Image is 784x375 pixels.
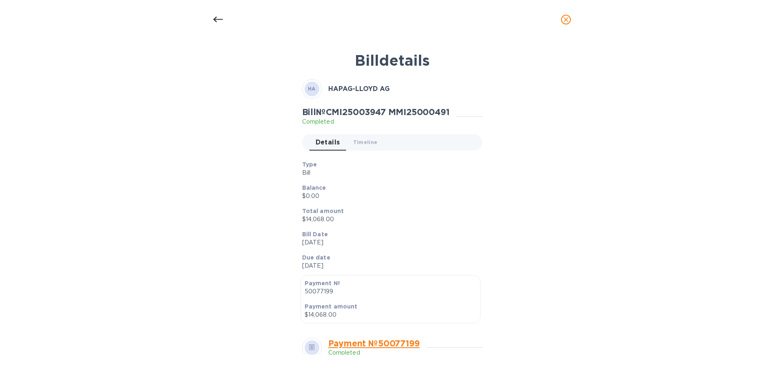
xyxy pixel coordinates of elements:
[556,10,576,29] button: close
[305,280,340,286] b: Payment №
[305,311,477,319] p: $14,068.00
[305,287,477,296] p: 50077199
[316,137,340,148] span: Details
[305,303,358,310] b: Payment amount
[328,348,420,357] p: Completed
[308,86,316,92] b: HA
[328,338,420,348] a: Payment № 50077199
[302,262,476,270] p: [DATE]
[353,138,378,146] span: Timeline
[302,238,476,247] p: [DATE]
[302,254,330,261] b: Due date
[302,231,328,237] b: Bill Date
[302,118,450,126] p: Completed
[302,208,344,214] b: Total amount
[302,215,476,224] p: $14,068.00
[328,85,390,93] b: HAPAG-LLOYD AG
[302,169,476,177] p: Bill
[302,107,450,117] h2: Bill № CMI25003947 MMI25000491
[355,51,430,69] b: Bill details
[302,161,317,168] b: Type
[302,184,326,191] b: Balance
[302,192,476,200] p: $0.00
